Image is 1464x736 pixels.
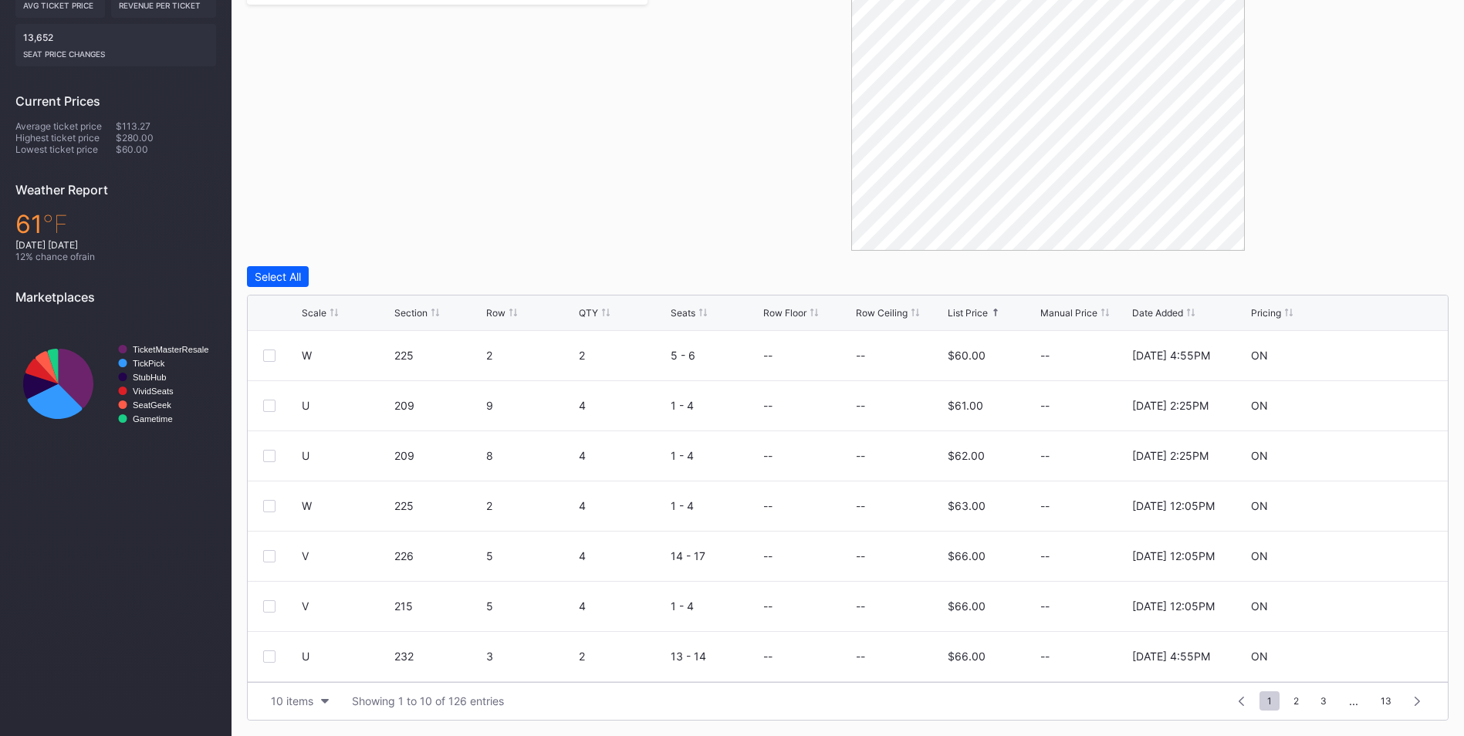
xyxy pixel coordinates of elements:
text: SeatGeek [133,400,171,410]
div: ON [1251,449,1268,462]
span: 3 [1313,691,1334,711]
div: $66.00 [948,549,986,562]
div: [DATE] 2:25PM [1132,449,1209,462]
div: -- [1040,599,1129,613]
div: -- [856,399,865,412]
div: [DATE] [DATE] [15,239,216,251]
div: -- [1040,449,1129,462]
div: U [302,650,309,663]
div: Current Prices [15,93,216,109]
text: TickPick [133,359,165,368]
div: 2 [486,499,575,512]
div: 4 [579,449,668,462]
div: -- [763,349,773,362]
div: -- [1040,399,1129,412]
div: 61 [15,209,216,239]
div: 215 [394,599,483,613]
div: V [302,599,309,613]
div: 5 [486,549,575,562]
div: Weather Report [15,182,216,198]
span: ℉ [42,209,68,239]
div: $62.00 [948,449,985,462]
text: TicketMasterResale [133,345,208,354]
div: 4 [579,499,668,512]
div: seat price changes [23,43,208,59]
div: Pricing [1251,307,1281,319]
div: -- [763,549,773,562]
div: [DATE] 4:55PM [1132,650,1210,663]
div: ON [1251,349,1268,362]
button: 10 items [263,690,336,711]
div: $60.00 [116,143,216,155]
div: 10 items [271,694,313,707]
div: 12 % chance of rain [15,251,216,262]
div: 225 [394,499,483,512]
div: 209 [394,399,483,412]
div: $280.00 [116,132,216,143]
div: -- [856,599,865,613]
div: -- [763,499,773,512]
div: 232 [394,650,483,663]
text: Gametime [133,414,173,424]
div: List Price [948,307,988,319]
div: 4 [579,549,668,562]
div: ON [1251,499,1268,512]
div: 209 [394,449,483,462]
div: Row Ceiling [856,307,908,319]
div: Highest ticket price [15,132,116,143]
div: Date Added [1132,307,1183,319]
div: Manual Price [1040,307,1097,319]
div: Section [394,307,428,319]
div: 1 - 4 [671,499,759,512]
div: 1 - 4 [671,399,759,412]
div: -- [856,650,865,663]
div: U [302,449,309,462]
button: Select All [247,266,309,287]
div: ON [1251,650,1268,663]
div: $61.00 [948,399,983,412]
div: -- [1040,650,1129,663]
div: W [302,499,312,512]
div: 4 [579,399,668,412]
div: -- [1040,349,1129,362]
div: Row [486,307,505,319]
div: -- [856,499,865,512]
div: Average ticket price [15,120,116,132]
text: StubHub [133,373,167,382]
div: 14 - 17 [671,549,759,562]
svg: Chart title [15,316,216,451]
div: -- [1040,549,1129,562]
div: -- [856,549,865,562]
span: 13 [1373,691,1399,711]
div: -- [763,449,773,462]
div: 225 [394,349,483,362]
div: 13,652 [15,24,216,66]
div: ... [1337,694,1370,707]
div: [DATE] 12:05PM [1132,549,1215,562]
div: $66.00 [948,599,986,613]
div: Showing 1 to 10 of 126 entries [352,694,504,707]
div: 3 [486,650,575,663]
div: 226 [394,549,483,562]
div: Marketplaces [15,289,216,305]
div: ON [1251,399,1268,412]
div: QTY [579,307,598,319]
div: 13 - 14 [671,650,759,663]
div: 5 - 6 [671,349,759,362]
span: 2 [1286,691,1307,711]
div: 2 [486,349,575,362]
div: ON [1251,599,1268,613]
div: Scale [302,307,326,319]
div: $63.00 [948,499,986,512]
div: [DATE] 12:05PM [1132,599,1215,613]
div: -- [856,449,865,462]
div: W [302,349,312,362]
div: $113.27 [116,120,216,132]
div: Seats [671,307,695,319]
div: -- [856,349,865,362]
div: 9 [486,399,575,412]
div: $60.00 [948,349,986,362]
div: Row Floor [763,307,806,319]
text: VividSeats [133,387,174,396]
div: Lowest ticket price [15,143,116,155]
